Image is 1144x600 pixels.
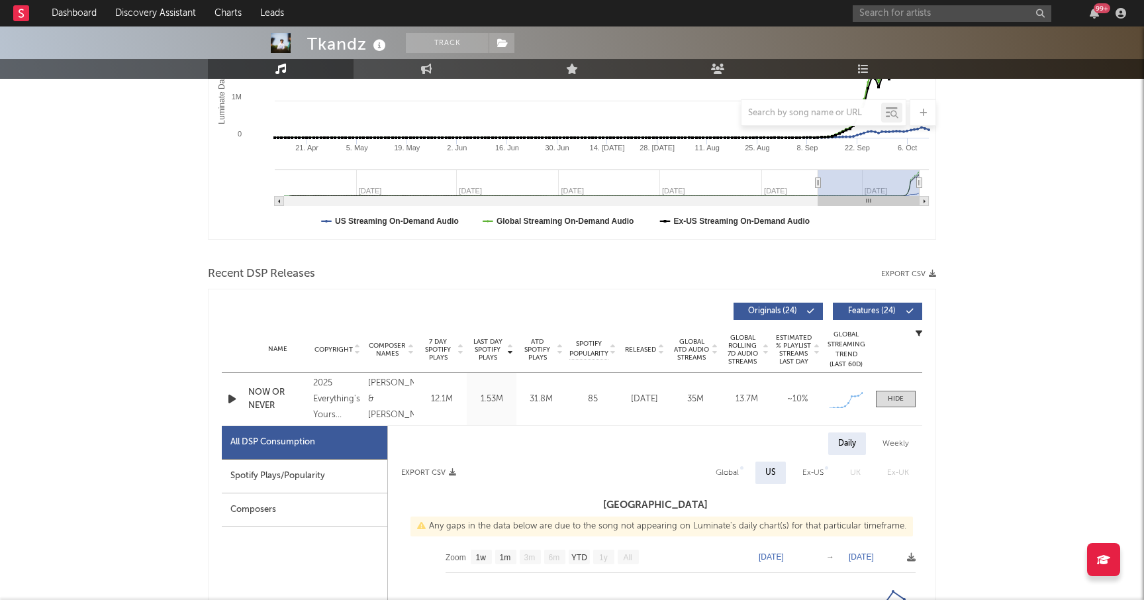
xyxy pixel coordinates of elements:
[520,338,555,362] span: ATD Spotify Plays
[394,144,420,152] text: 19. May
[1090,8,1099,19] button: 99+
[716,465,739,481] div: Global
[520,393,563,406] div: 31.8M
[313,375,361,423] div: 2025 Everything's Yours Entertainment
[569,339,608,359] span: Spotify Popularity
[238,130,242,138] text: 0
[775,334,812,366] span: Estimated % Playlist Streams Last Day
[368,375,414,423] div: [PERSON_NAME] & [PERSON_NAME]
[217,40,226,124] text: Luminate Daily Streams
[222,493,387,527] div: Composers
[775,393,820,406] div: ~ 10 %
[470,338,505,362] span: Last Day Spotify Plays
[295,144,318,152] text: 21. Apr
[845,144,870,152] text: 22. Sep
[447,144,467,152] text: 2. Jun
[623,553,632,562] text: All
[765,465,776,481] div: US
[497,217,634,226] text: Global Streaming On-Demand Audio
[470,393,513,406] div: 1.53M
[569,393,616,406] div: 85
[881,270,936,278] button: Export CSV
[695,144,720,152] text: 11. Aug
[724,393,769,406] div: 13.7M
[1094,3,1110,13] div: 99 +
[368,342,406,358] span: Composer Names
[230,434,315,450] div: All DSP Consumption
[545,144,569,152] text: 30. Jun
[724,334,761,366] span: Global Rolling 7D Audio Streams
[622,393,667,406] div: [DATE]
[410,517,913,536] div: Any gaps in the data below are due to the song not appearing on Luminate's daily chart(s) for tha...
[741,108,881,119] input: Search by song name or URL
[674,217,810,226] text: Ex-US Streaming On-Demand Audio
[640,144,675,152] text: 28. [DATE]
[571,553,587,562] text: YTD
[232,93,242,101] text: 1M
[826,552,834,562] text: →
[388,497,922,513] h3: [GEOGRAPHIC_DATA]
[406,33,489,53] button: Track
[673,338,710,362] span: Global ATD Audio Streams
[599,553,608,562] text: 1y
[208,266,315,282] span: Recent DSP Releases
[898,144,917,152] text: 6. Oct
[495,144,519,152] text: 16. Jun
[248,386,307,412] a: NOW OR NEVER
[222,460,387,493] div: Spotify Plays/Popularity
[346,144,369,152] text: 5. May
[248,344,307,354] div: Name
[673,393,718,406] div: 35M
[307,33,389,55] div: Tkandz
[828,432,866,455] div: Daily
[759,552,784,562] text: [DATE]
[524,553,536,562] text: 3m
[853,5,1051,22] input: Search for artists
[476,553,487,562] text: 1w
[420,393,463,406] div: 12.1M
[401,469,456,477] button: Export CSV
[802,465,824,481] div: Ex-US
[222,426,387,460] div: All DSP Consumption
[745,144,769,152] text: 25. Aug
[335,217,459,226] text: US Streaming On-Demand Audio
[833,303,922,320] button: Features(24)
[446,553,466,562] text: Zoom
[873,432,919,455] div: Weekly
[590,144,625,152] text: 14. [DATE]
[549,553,560,562] text: 6m
[826,330,866,370] div: Global Streaming Trend (Last 60D)
[849,552,874,562] text: [DATE]
[625,346,656,354] span: Released
[500,553,511,562] text: 1m
[841,307,902,315] span: Features ( 24 )
[314,346,353,354] span: Copyright
[797,144,818,152] text: 8. Sep
[734,303,823,320] button: Originals(24)
[742,307,803,315] span: Originals ( 24 )
[420,338,455,362] span: 7 Day Spotify Plays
